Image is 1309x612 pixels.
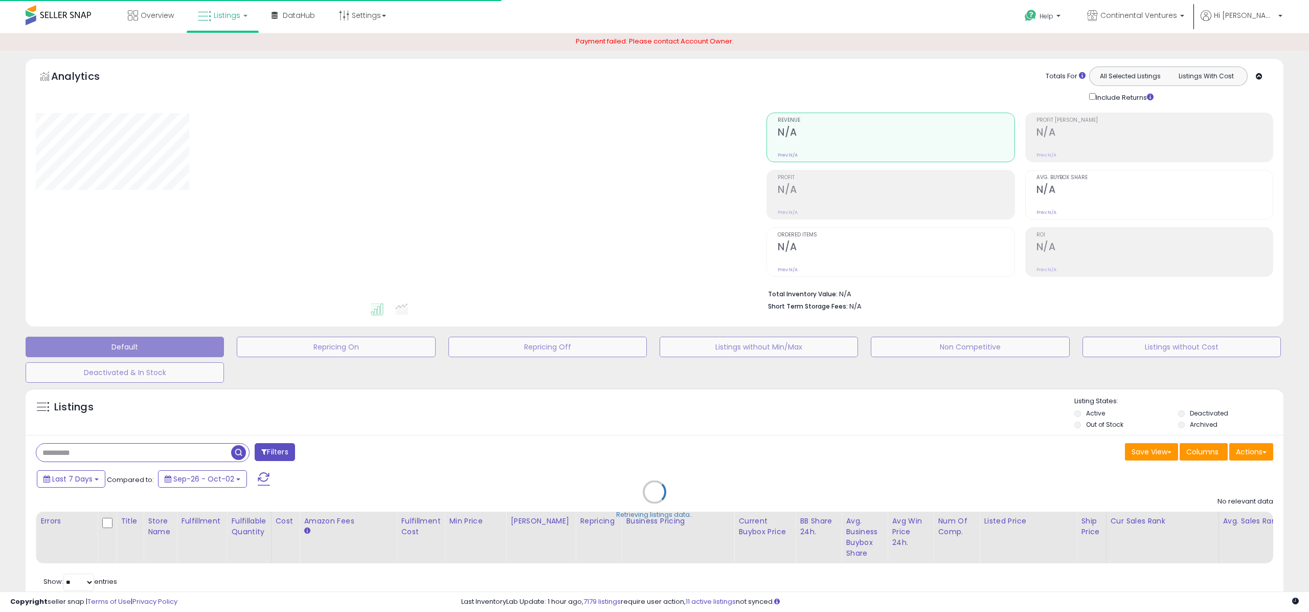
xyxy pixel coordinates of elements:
span: Continental Ventures [1100,10,1177,20]
small: Prev: N/A [778,209,798,215]
span: DataHub [283,10,315,20]
span: Listings [214,10,240,20]
span: Profit [778,175,1014,181]
button: Listings without Cost [1082,337,1281,357]
small: Prev: N/A [1036,267,1056,273]
div: Totals For [1046,72,1086,81]
small: Prev: N/A [1036,152,1056,158]
b: Short Term Storage Fees: [768,302,848,311]
h2: N/A [1036,184,1273,198]
span: N/A [849,301,862,311]
h2: N/A [1036,241,1273,255]
span: Avg. Buybox Share [1036,175,1273,181]
div: seller snap | | [10,597,177,607]
button: Listings without Min/Max [660,337,858,357]
span: Help [1040,12,1053,20]
button: Repricing Off [448,337,647,357]
button: All Selected Listings [1092,70,1168,83]
b: Total Inventory Value: [768,290,838,298]
button: Deactivated & In Stock [26,362,224,383]
span: Payment failed: Please contact Account Owner. [576,36,734,46]
h2: N/A [778,126,1014,140]
span: ROI [1036,232,1273,238]
button: Non Competitive [871,337,1069,357]
h5: Analytics [51,69,120,86]
a: Help [1017,2,1071,33]
h2: N/A [778,241,1014,255]
span: Hi [PERSON_NAME] [1214,10,1275,20]
small: Prev: N/A [778,267,798,273]
h2: N/A [778,184,1014,198]
strong: Copyright [10,597,48,606]
div: Retrieving listings data.. [616,510,693,519]
span: Profit [PERSON_NAME] [1036,118,1273,123]
button: Default [26,337,224,357]
button: Listings With Cost [1168,70,1244,83]
a: Hi [PERSON_NAME] [1201,10,1282,33]
div: Include Returns [1081,91,1166,103]
span: Revenue [778,118,1014,123]
small: Prev: N/A [1036,209,1056,215]
small: Prev: N/A [778,152,798,158]
i: Get Help [1024,9,1037,22]
h2: N/A [1036,126,1273,140]
span: Ordered Items [778,232,1014,238]
span: Overview [141,10,174,20]
button: Repricing On [237,337,435,357]
li: N/A [768,287,1266,299]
